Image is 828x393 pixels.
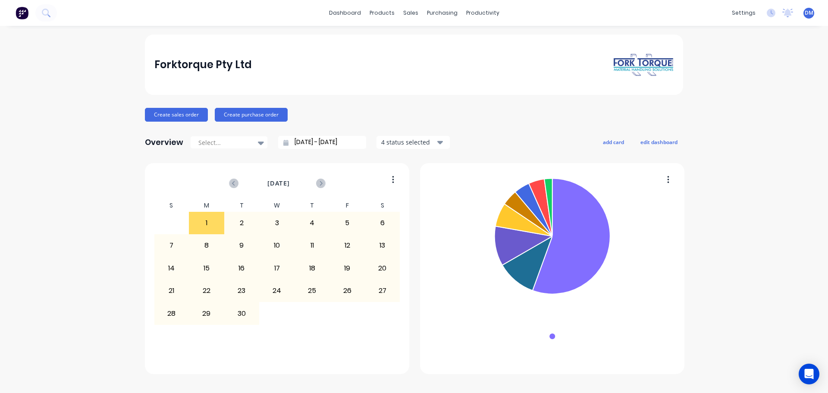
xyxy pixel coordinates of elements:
[189,302,224,324] div: 29
[154,235,189,256] div: 7
[225,280,259,302] div: 23
[365,199,400,212] div: S
[259,199,295,212] div: W
[189,212,224,234] div: 1
[260,258,294,279] div: 17
[799,364,819,384] div: Open Intercom Messenger
[154,56,252,73] div: Forktorque Pty Ltd
[189,199,224,212] div: M
[225,235,259,256] div: 9
[215,108,288,122] button: Create purchase order
[325,6,365,19] a: dashboard
[267,179,290,188] span: [DATE]
[365,235,400,256] div: 13
[224,199,260,212] div: T
[225,302,259,324] div: 30
[189,280,224,302] div: 22
[330,212,364,234] div: 5
[154,199,189,212] div: S
[805,9,813,17] span: DM
[295,280,329,302] div: 25
[365,258,400,279] div: 20
[423,6,462,19] div: purchasing
[376,136,450,149] button: 4 status selected
[260,235,294,256] div: 10
[154,258,189,279] div: 14
[295,212,329,234] div: 4
[260,280,294,302] div: 24
[329,199,365,212] div: F
[399,6,423,19] div: sales
[295,235,329,256] div: 11
[330,280,364,302] div: 26
[145,108,208,122] button: Create sales order
[189,258,224,279] div: 15
[145,134,183,151] div: Overview
[330,235,364,256] div: 12
[365,280,400,302] div: 27
[295,199,330,212] div: T
[728,6,760,19] div: settings
[154,280,189,302] div: 21
[225,258,259,279] div: 16
[365,6,399,19] div: products
[365,212,400,234] div: 6
[613,53,674,77] img: Forktorque Pty Ltd
[260,212,294,234] div: 3
[635,136,683,148] button: edit dashboard
[225,212,259,234] div: 2
[295,258,329,279] div: 18
[16,6,28,19] img: Factory
[330,258,364,279] div: 19
[597,136,630,148] button: add card
[189,235,224,256] div: 8
[154,302,189,324] div: 28
[381,138,436,147] div: 4 status selected
[462,6,504,19] div: productivity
